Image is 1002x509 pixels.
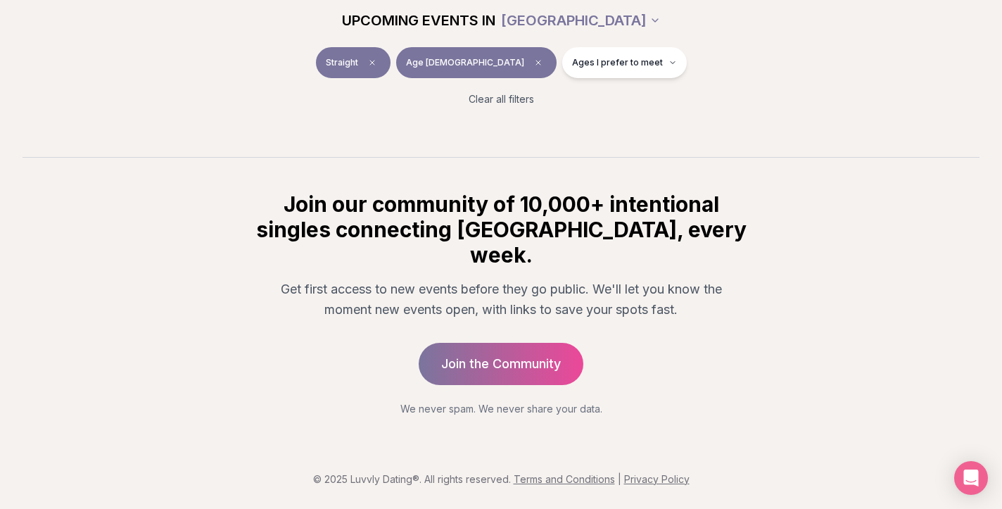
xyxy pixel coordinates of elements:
[501,5,661,36] button: [GEOGRAPHIC_DATA]
[253,191,749,268] h2: Join our community of 10,000+ intentional singles connecting [GEOGRAPHIC_DATA], every week.
[11,472,991,486] p: © 2025 Luvvly Dating®. All rights reserved.
[396,47,557,78] button: Age [DEMOGRAPHIC_DATA]Clear age
[562,47,687,78] button: Ages I prefer to meet
[406,57,524,68] span: Age [DEMOGRAPHIC_DATA]
[514,473,615,485] a: Terms and Conditions
[954,461,988,495] div: Open Intercom Messenger
[253,402,749,416] p: We never spam. We never share your data.
[530,54,547,71] span: Clear age
[265,279,737,320] p: Get first access to new events before they go public. We'll let you know the moment new events op...
[624,473,690,485] a: Privacy Policy
[419,343,583,385] a: Join the Community
[460,84,543,115] button: Clear all filters
[342,11,495,30] span: UPCOMING EVENTS IN
[618,473,621,485] span: |
[326,57,358,68] span: Straight
[572,57,663,68] span: Ages I prefer to meet
[364,54,381,71] span: Clear event type filter
[316,47,391,78] button: StraightClear event type filter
